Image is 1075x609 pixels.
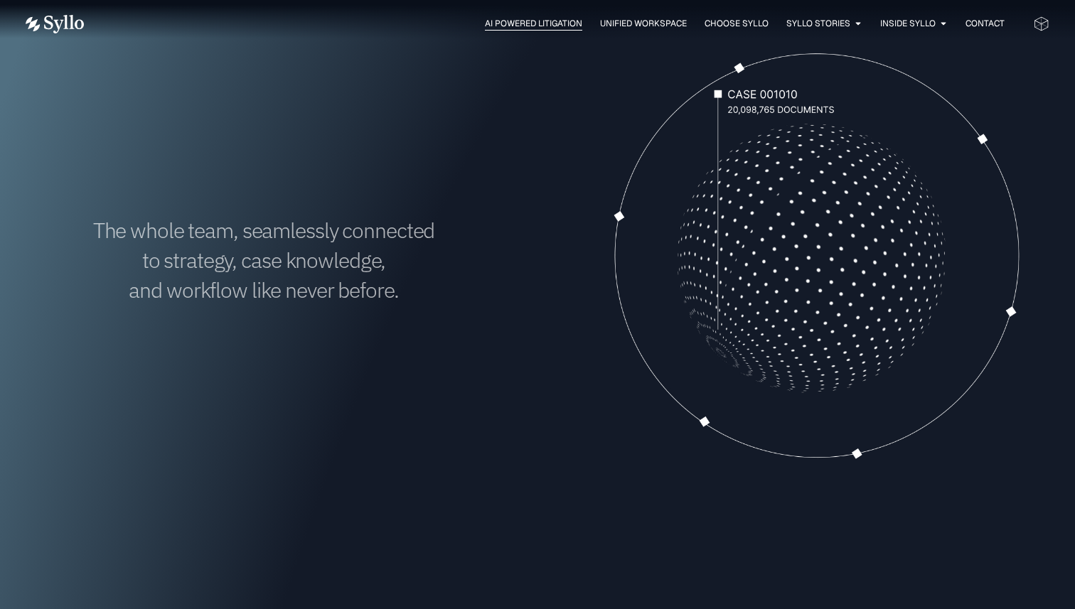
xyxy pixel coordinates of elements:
a: Inside Syllo [880,17,936,30]
a: Unified Workspace [600,17,687,30]
img: Vector [26,15,84,33]
a: Syllo Stories [786,17,850,30]
a: Contact [966,17,1005,30]
a: AI Powered Litigation [485,17,582,30]
a: Choose Syllo [705,17,769,30]
h1: The whole team, seamlessly connected to strategy, case knowledge, and workflow like never before. [26,215,502,305]
nav: Menu [112,17,1005,31]
div: Menu Toggle [112,17,1005,31]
